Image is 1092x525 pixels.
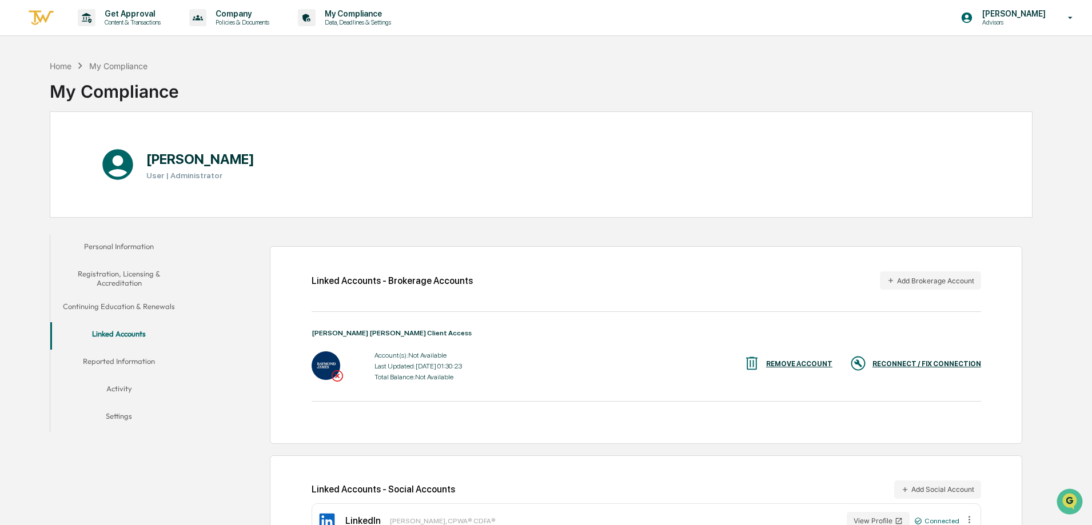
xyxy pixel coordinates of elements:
div: My Compliance [50,72,179,102]
img: REMOVE ACCOUNT [743,355,760,372]
button: Activity [50,377,188,404]
button: Continuing Education & Renewals [50,295,188,322]
div: Account(s): Not Available [374,351,462,359]
a: 🖐️Preclearance [7,139,78,160]
div: secondary tabs example [50,235,188,432]
button: Start new chat [194,91,208,105]
div: REMOVE ACCOUNT [766,360,832,368]
span: Preclearance [23,144,74,155]
div: Total Balance: Not Available [374,373,462,381]
p: Content & Transactions [95,18,166,26]
button: Settings [50,404,188,432]
div: 🖐️ [11,145,21,154]
img: 1746055101610-c473b297-6a78-478c-a979-82029cc54cd1 [11,87,32,108]
a: Powered byPylon [81,193,138,202]
div: 🗄️ [83,145,92,154]
div: [PERSON_NAME], CPWA® CDFA® [390,517,496,525]
button: Reported Information [50,350,188,377]
img: Login Required [332,370,343,382]
div: [PERSON_NAME] [PERSON_NAME] Client Access [312,329,981,337]
p: Company [206,9,275,18]
a: 🔎Data Lookup [7,161,77,182]
div: Start new chat [39,87,188,99]
p: Get Approval [95,9,166,18]
p: Policies & Documents [206,18,275,26]
p: Advisors [973,18,1051,26]
div: Last Updated: [DATE] 01:30:23 [374,362,462,370]
iframe: Open customer support [1055,487,1086,518]
div: Connected [914,517,959,525]
div: Linked Accounts - Social Accounts [312,480,981,499]
a: 🗄️Attestations [78,139,146,160]
h3: User | Administrator [146,171,254,180]
div: My Compliance [89,61,148,71]
h1: [PERSON_NAME] [146,151,254,167]
p: [PERSON_NAME] [973,9,1051,18]
span: Attestations [94,144,142,155]
p: How can we help? [11,24,208,42]
div: We're available if you need us! [39,99,145,108]
div: RECONNECT / FIX CONNECTION [872,360,981,368]
button: Add Social Account [894,480,981,499]
button: Add Brokerage Account [880,271,981,290]
button: Linked Accounts [50,322,188,350]
div: Home [50,61,71,71]
span: Data Lookup [23,166,72,177]
button: Personal Information [50,235,188,262]
div: Linked Accounts - Brokerage Accounts [312,275,473,286]
img: logo [27,9,55,27]
span: Pylon [114,194,138,202]
div: 🔎 [11,167,21,176]
p: My Compliance [316,9,397,18]
img: Raymond James Client Access - Login Required [312,351,340,380]
img: RECONNECT / FIX CONNECTION [850,355,867,372]
p: Data, Deadlines & Settings [316,18,397,26]
button: Registration, Licensing & Accreditation [50,262,188,295]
